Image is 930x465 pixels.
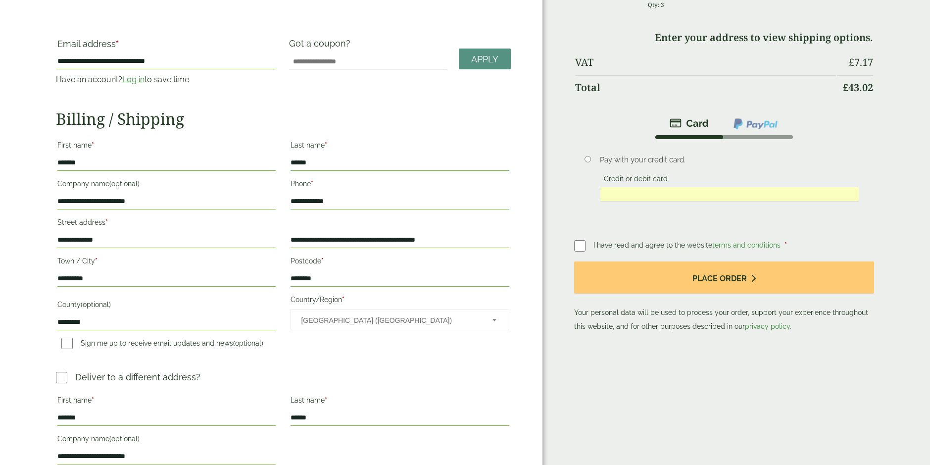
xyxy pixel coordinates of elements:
[291,254,509,271] label: Postcode
[593,275,783,283] span: I have read and agree to the website
[321,257,324,265] abbr: required
[843,114,873,128] bdi: 43.02
[574,295,874,327] button: Place order
[75,370,200,384] p: Deliver to a different address?
[670,151,709,163] img: stripe.png
[57,339,267,350] label: Sign me up to receive email updates and news
[575,84,836,108] th: VAT
[116,39,119,49] abbr: required
[291,310,509,330] span: Country/Region
[92,396,94,404] abbr: required
[61,338,73,349] input: Sign me up to receive email updates and news(optional)
[843,6,849,19] span: £
[57,432,276,449] label: Company name
[109,180,140,188] span: (optional)
[109,435,140,443] span: (optional)
[56,74,278,86] p: Have an account? to save time
[342,296,344,304] abbr: required
[311,180,313,188] abbr: required
[291,138,509,155] label: Last name
[57,254,276,271] label: Town / City
[57,298,276,314] label: County
[95,257,98,265] abbr: required
[459,49,511,70] a: Apply
[57,393,276,410] label: First name
[600,208,672,219] label: Credit or debit card
[325,396,327,404] abbr: required
[301,310,479,331] span: United Kingdom (UK)
[574,295,874,367] p: Your personal data will be used to process your order, support your experience throughout this we...
[471,54,498,65] span: Apply
[600,188,859,199] p: Pay with your credit card.
[784,275,787,283] abbr: required
[56,109,511,128] h2: Billing / Shipping
[291,293,509,310] label: Country/Region
[291,393,509,410] label: Last name
[648,1,664,8] small: Qty: 3
[291,177,509,194] label: Phone
[843,6,873,19] bdi: 35.85
[81,301,111,309] span: (optional)
[603,223,856,232] iframe: Secure card payment input frame
[712,275,781,283] a: terms and conditions
[92,141,94,149] abbr: required
[105,218,108,226] abbr: required
[849,89,854,103] span: £
[733,151,779,164] img: ppcp-gateway.png
[57,177,276,194] label: Company name
[57,215,276,232] label: Street address
[325,141,327,149] abbr: required
[57,40,276,53] label: Email address
[849,89,873,103] bdi: 7.17
[575,59,873,83] td: Enter your address to view shipping options.
[289,38,354,53] label: Got a coupon?
[233,339,263,347] span: (optional)
[575,109,836,133] th: Total
[57,138,276,155] label: First name
[122,75,145,84] a: Log in
[843,114,848,128] span: £
[745,356,790,364] a: privacy policy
